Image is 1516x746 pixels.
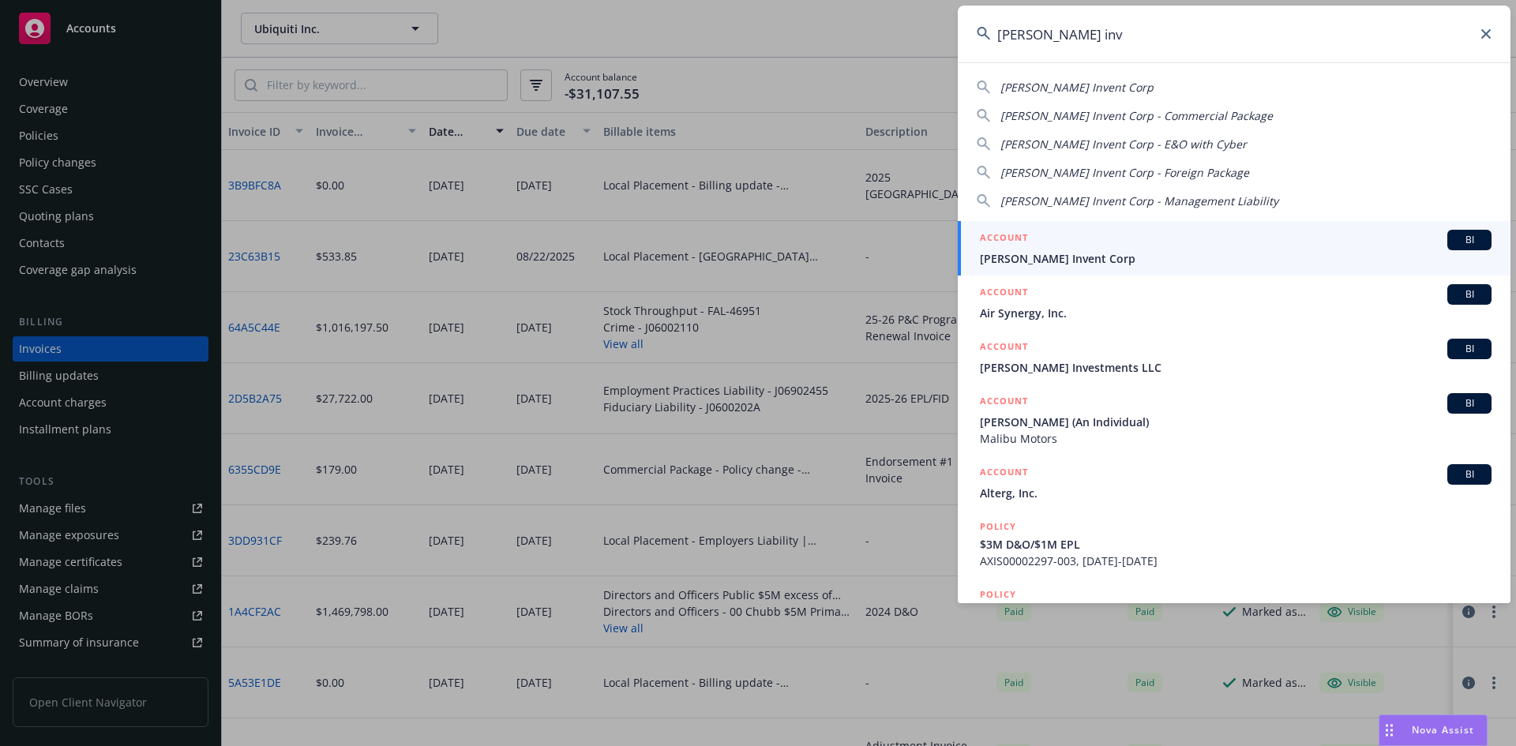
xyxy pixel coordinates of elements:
span: [PERSON_NAME] Invent Corp - E&O with Cyber [1000,137,1247,152]
h5: ACCOUNT [980,464,1028,483]
h5: ACCOUNT [980,339,1028,358]
div: Drag to move [1379,715,1399,745]
span: Malibu Motors [980,430,1492,447]
span: Alterg, Inc. [980,485,1492,501]
span: BI [1454,467,1485,482]
span: [PERSON_NAME] Invent Corp - Commercial Package [1000,108,1273,123]
h5: POLICY [980,587,1016,602]
input: Search... [958,6,1510,62]
span: Air Synergy, Inc. [980,305,1492,321]
span: Nova Assist [1412,723,1474,737]
h5: ACCOUNT [980,284,1028,303]
span: [PERSON_NAME] Invent Corp - Management Liability [1000,193,1278,208]
span: BI [1454,342,1485,356]
span: BI [1454,287,1485,302]
span: BI [1454,396,1485,410]
a: ACCOUNTBIAir Synergy, Inc. [958,276,1510,330]
span: BI [1454,233,1485,247]
span: AXIS00002297-003, [DATE]-[DATE] [980,553,1492,569]
a: ACCOUNTBI[PERSON_NAME] Invent Corp [958,221,1510,276]
a: ACCOUNTBI[PERSON_NAME] Investments LLC [958,330,1510,384]
a: ACCOUNTBIAlterg, Inc. [958,455,1510,510]
span: $3M D&O/$1M EPL [980,536,1492,553]
a: POLICY [958,578,1510,646]
span: [PERSON_NAME] (An Individual) [980,414,1492,430]
span: [PERSON_NAME] Invent Corp [980,250,1492,267]
a: POLICY$3M D&O/$1M EPLAXIS00002297-003, [DATE]-[DATE] [958,510,1510,578]
span: [PERSON_NAME] Invent Corp [1000,80,1154,95]
h5: ACCOUNT [980,230,1028,249]
span: [PERSON_NAME] Invent Corp - Foreign Package [1000,165,1249,180]
a: ACCOUNTBI[PERSON_NAME] (An Individual)Malibu Motors [958,384,1510,455]
span: [PERSON_NAME] Investments LLC [980,359,1492,376]
button: Nova Assist [1379,714,1488,746]
h5: POLICY [980,519,1016,534]
h5: ACCOUNT [980,393,1028,412]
